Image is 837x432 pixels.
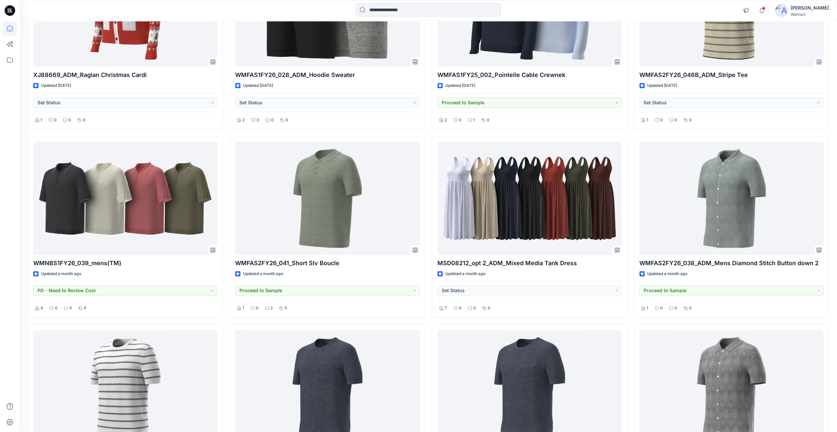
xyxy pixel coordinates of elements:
[459,117,461,124] p: 0
[84,305,86,312] p: 0
[40,117,42,124] p: 1
[775,4,788,17] img: avatar
[235,142,419,255] a: WMFAS2FY26_041_Short Slv Boucle
[473,117,475,124] p: 1
[473,305,476,312] p: 0
[445,305,447,312] p: 7
[675,305,677,312] p: 0
[437,259,622,268] p: MSD08212_opt 2_ADM_Mixed Media Tank Dress
[68,117,71,124] p: 0
[270,305,273,312] p: 2
[41,270,81,277] p: Updated a month ago
[445,82,475,89] p: Updated [DATE]
[33,259,217,268] p: WMNBS1FY26_039_mens(TM)
[256,305,258,312] p: 0
[69,305,72,312] p: 0
[243,270,283,277] p: Updated a month ago
[33,142,217,255] a: WMNBS1FY26_039_mens(TM)
[41,82,71,89] p: Updated [DATE]
[271,117,274,124] p: 0
[647,270,687,277] p: Updated a month ago
[242,117,245,124] p: 2
[445,117,447,124] p: 2
[284,305,287,312] p: 0
[437,142,622,255] a: MSD08212_opt 2_ADM_Mixed Media Tank Dress
[243,82,273,89] p: Updated [DATE]
[791,12,829,17] div: Walmart
[660,305,663,312] p: 0
[647,117,648,124] p: 1
[54,117,57,124] p: 0
[55,305,58,312] p: 0
[791,4,829,12] div: [PERSON_NAME]
[459,305,461,312] p: 0
[235,259,419,268] p: WMFAS2FY26_041_Short Slv Boucle
[257,117,259,124] p: 0
[487,117,489,124] p: 0
[647,305,648,312] p: 1
[675,117,677,124] p: 0
[689,305,692,312] p: 0
[488,305,490,312] p: 0
[445,270,485,277] p: Updated a month ago
[689,117,692,124] p: 0
[40,305,43,312] p: 4
[235,70,419,80] p: WMFAS1FY26_028_ADM_Hoodie Sweater
[242,305,244,312] p: 1
[660,117,663,124] p: 0
[83,117,86,124] p: 0
[437,70,622,80] p: WMFAS1FY25_002_Pointelle Cable Crewnek
[639,142,824,255] a: WMFAS2FY26_038_ADM_Mens Diamond Stitch Button down 2
[639,259,824,268] p: WMFAS2FY26_038_ADM_Mens Diamond Stitch Button down 2
[639,70,824,80] p: WMFAS2FY26_046B_ADM_Stripe Tee
[33,70,217,80] p: XJ88669_ADM_Raglan Christmas Cardi
[285,117,288,124] p: 0
[647,82,677,89] p: Updated [DATE]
